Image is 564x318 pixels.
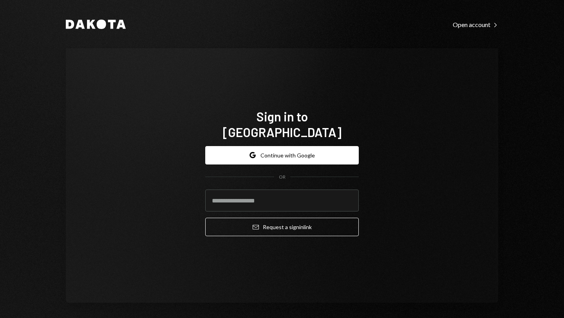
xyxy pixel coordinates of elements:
[205,146,359,164] button: Continue with Google
[453,20,498,29] a: Open account
[205,108,359,140] h1: Sign in to [GEOGRAPHIC_DATA]
[453,21,498,29] div: Open account
[279,174,286,181] div: OR
[205,218,359,236] button: Request a signinlink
